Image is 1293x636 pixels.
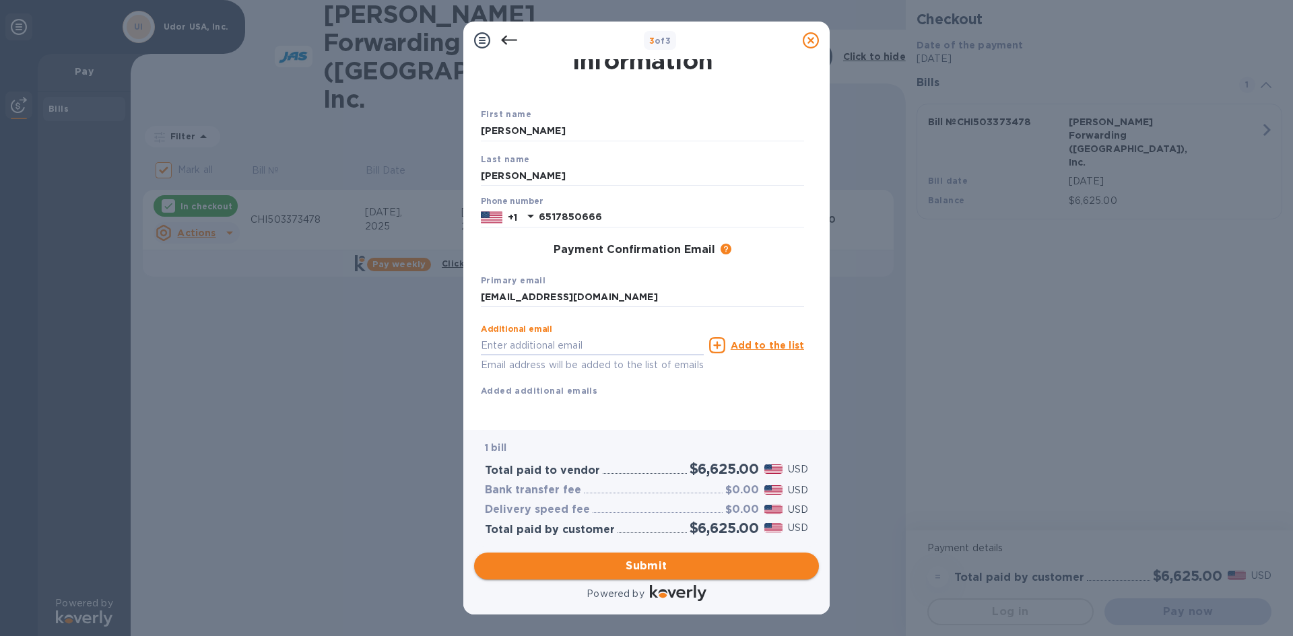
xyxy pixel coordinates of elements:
[690,520,759,536] h2: $6,625.00
[788,503,808,517] p: USD
[649,36,655,46] span: 3
[725,503,759,516] h3: $0.00
[690,460,759,477] h2: $6,625.00
[481,154,530,164] b: Last name
[539,207,804,227] input: Enter your phone number
[788,462,808,476] p: USD
[485,558,808,574] span: Submit
[788,483,808,497] p: USD
[481,198,543,206] label: Phone number
[481,18,804,75] h1: Payment Contact Information
[764,505,783,514] img: USD
[481,335,704,355] input: Enter additional email
[508,211,517,224] p: +1
[474,553,819,579] button: Submit
[481,210,502,225] img: US
[485,524,615,536] h3: Total paid by customer
[764,523,783,532] img: USD
[649,36,671,46] b: of 3
[554,244,715,256] h3: Payment Confirmation Email
[481,121,804,141] input: Enter your first name
[481,275,545,285] b: Primary email
[481,357,704,373] p: Email address will be added to the list of emails
[481,287,804,308] input: Enter your primary name
[725,484,759,497] h3: $0.00
[481,109,531,119] b: First name
[650,585,706,601] img: Logo
[481,326,552,334] label: Additional email
[788,521,808,535] p: USD
[485,464,600,477] h3: Total paid to vendor
[485,442,506,453] b: 1 bill
[485,503,590,516] h3: Delivery speed fee
[481,386,597,396] b: Added additional emails
[485,484,581,497] h3: Bank transfer fee
[481,166,804,186] input: Enter your last name
[764,485,783,495] img: USD
[764,464,783,474] img: USD
[587,587,644,601] p: Powered by
[731,340,804,351] u: Add to the list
